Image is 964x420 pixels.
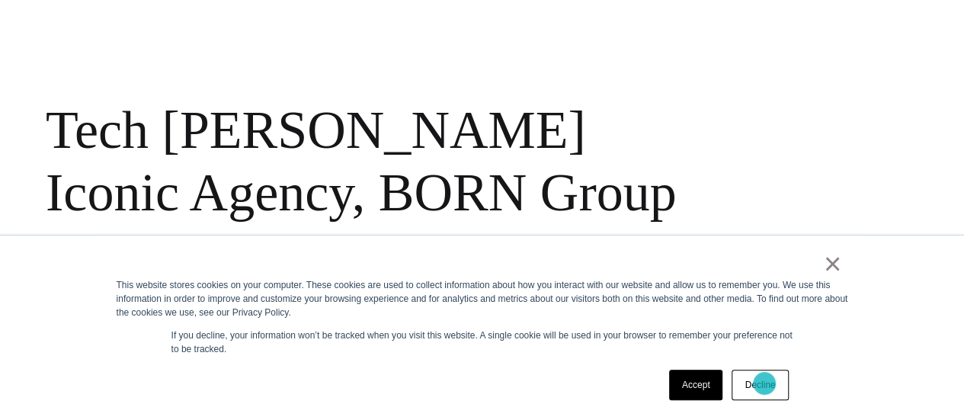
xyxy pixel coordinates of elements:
[669,370,723,400] a: Accept
[46,99,686,223] div: Tech [PERSON_NAME] Iconic Agency, BORN Group
[117,278,848,319] div: This website stores cookies on your computer. These cookies are used to collect information about...
[171,329,793,356] p: If you decline, your information won’t be tracked when you visit this website. A single cookie wi...
[732,370,788,400] a: Decline
[824,257,842,271] a: ×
